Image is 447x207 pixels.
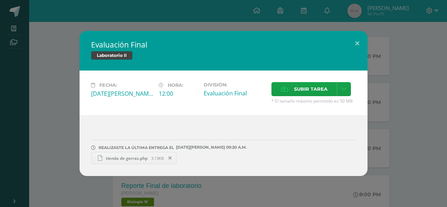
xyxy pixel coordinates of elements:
span: tienda de gorras.php [102,156,151,161]
span: 3.13KB [151,156,164,161]
span: Laboratorio II [91,51,132,60]
span: Subir tarea [294,82,328,96]
span: Hora: [168,82,183,88]
div: 12:00 [159,90,198,98]
a: tienda de gorras.php 3.13KB [91,152,177,164]
button: Close (Esc) [347,31,367,55]
div: Evaluación Final [204,89,266,97]
span: Remover entrega [164,154,176,162]
label: División: [204,82,266,87]
div: [DATE][PERSON_NAME] [91,90,153,98]
h2: Evaluación Final [91,40,356,50]
span: Fecha: [99,82,117,88]
span: REALIZASTE LA ÚLTIMA ENTREGA EL [99,145,174,150]
span: * El tamaño máximo permitido es 50 MB [271,98,356,104]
